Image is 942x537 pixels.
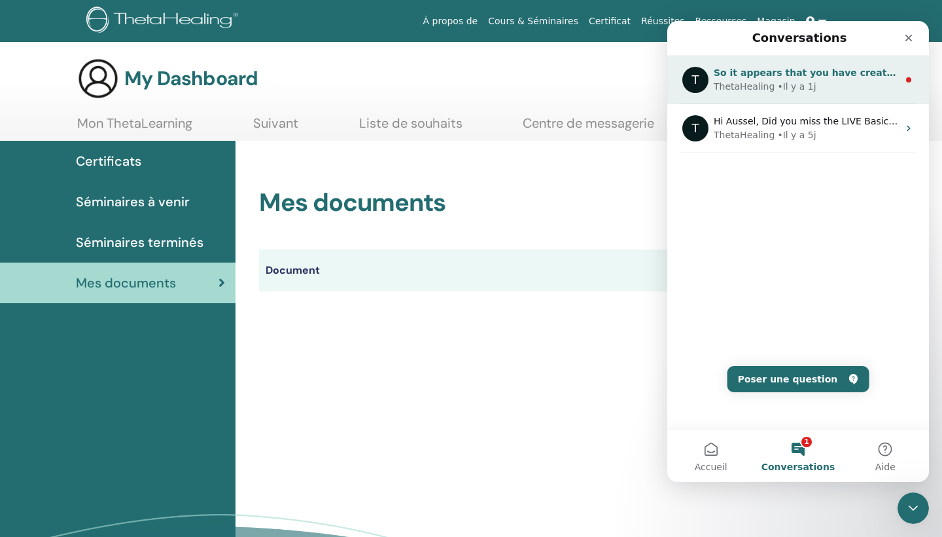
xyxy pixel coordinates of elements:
[208,441,228,451] span: Aide
[15,94,41,120] div: Profile image for ThetaHealing
[110,107,148,121] div: • Il y a 5j
[76,273,176,293] span: Mes documents
[27,441,60,451] span: Accueil
[76,151,141,171] span: Certificats
[46,107,107,121] div: ThetaHealing
[77,115,192,141] a: Mon ThetaLearning
[124,67,258,90] h3: My Dashboard
[483,9,584,33] a: Cours & Séminaires
[110,59,148,73] div: • Il y a 1j
[76,232,203,252] span: Séminaires terminés
[175,409,262,461] button: Aide
[259,250,671,291] th: Document
[60,345,202,371] button: Poser une question
[253,115,298,141] a: Suivant
[898,492,929,524] iframe: Intercom live chat
[46,46,873,57] span: So it appears that you have created multiple profiles in the database. Can you share with us whic...
[690,9,752,33] a: Ressources
[667,21,929,482] iframe: Intercom live chat
[752,9,800,33] a: Magasin
[46,59,107,73] div: ThetaHealing
[86,7,243,36] img: logo.png
[94,441,168,451] span: Conversations
[418,9,483,33] a: À propos de
[87,409,174,461] button: Conversations
[76,192,190,212] span: Séminaires à venir
[584,9,636,33] a: Certificat
[259,188,848,218] h2: Mes documents
[359,115,462,141] a: Liste de souhaits
[523,115,654,141] a: Centre de messagerie
[636,9,689,33] a: Réussites
[77,58,119,100] img: generic-user-icon.jpg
